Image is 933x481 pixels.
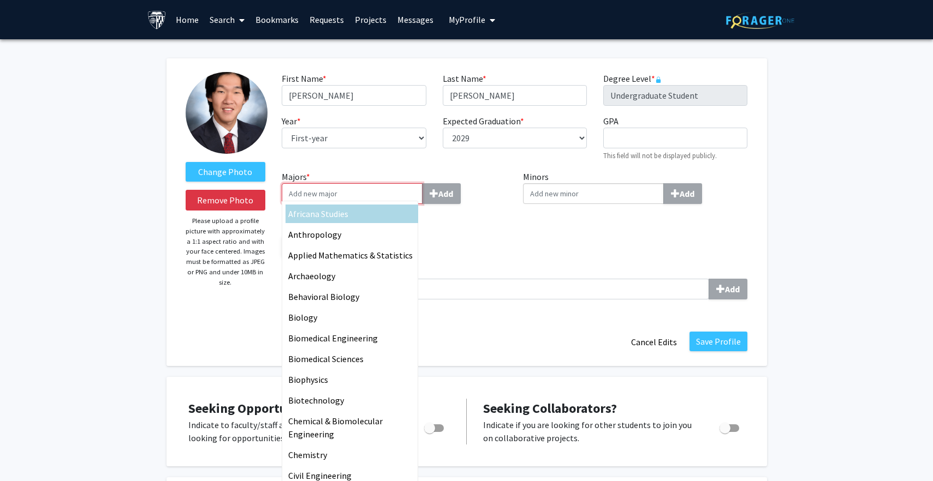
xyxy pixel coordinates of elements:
[655,76,662,83] svg: This information is provided and automatically updated by Johns Hopkins University and is not edi...
[288,416,383,440] span: Chemical & Biomolecular Engineering
[483,418,699,444] p: Indicate if you are looking for other students to join you on collaborative projects.
[282,72,326,85] label: First Name
[188,400,325,417] span: Seeking Opportunities?
[288,395,344,406] span: Biotechnology
[282,183,423,204] input: Majors*Africana StudiesAnthropologyApplied Mathematics & StatisticsArchaeologyBehavioral BiologyB...
[147,10,167,29] img: Johns Hopkins University Logo
[186,72,268,154] img: Profile Picture
[422,183,461,204] button: Majors*Africana StudiesAnthropologyApplied Mathematics & StatisticsArchaeologyBehavioral BiologyB...
[282,170,507,204] label: Majors
[188,418,403,444] p: Indicate to faculty/staff and other users that you are looking for opportunities to join collabor...
[288,229,341,240] span: Anthropology
[603,151,717,160] small: This field will not be displayed publicly.
[288,449,327,460] span: Chemistry
[392,1,439,39] a: Messages
[186,190,266,211] button: Remove Photo
[443,115,524,128] label: Expected Graduation
[443,72,486,85] label: Last Name
[680,188,694,199] b: Add
[349,1,392,39] a: Projects
[288,312,317,323] span: Biology
[282,115,301,128] label: Year
[186,162,266,182] label: ChangeProfile Picture
[726,12,794,29] img: ForagerOne Logo
[288,374,328,385] span: Biophysics
[282,266,747,299] label: Skills
[250,1,304,39] a: Bookmarks
[709,279,747,299] button: Skills
[420,418,450,435] div: Toggle
[603,72,662,85] label: Degree Level
[282,310,747,321] i: Indicates a required field
[449,14,485,25] span: My Profile
[715,418,745,435] div: Toggle
[288,250,413,261] span: Applied Mathematics & Statistics
[624,332,684,352] button: Cancel Edits
[288,270,335,281] span: Archaeology
[204,1,250,39] a: Search
[288,291,359,302] span: Behavioral Biology
[603,115,619,128] label: GPA
[288,208,348,219] span: Africana Studies
[523,183,664,204] input: MinorsAdd
[725,284,740,294] b: Add
[483,400,617,417] span: Seeking Collaborators?
[170,1,204,39] a: Home
[663,183,702,204] button: Minors
[438,188,453,199] b: Add
[690,332,747,351] button: Save Profile
[282,279,709,299] input: SkillsAdd
[288,333,378,344] span: Biomedical Engineering
[8,432,46,473] iframe: Chat
[304,1,349,39] a: Requests
[288,353,364,364] span: Biomedical Sciences
[186,216,266,287] p: Please upload a profile picture with approximately a 1:1 aspect ratio and with your face centered...
[288,470,352,481] span: Civil Engineering
[523,170,748,204] label: Minors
